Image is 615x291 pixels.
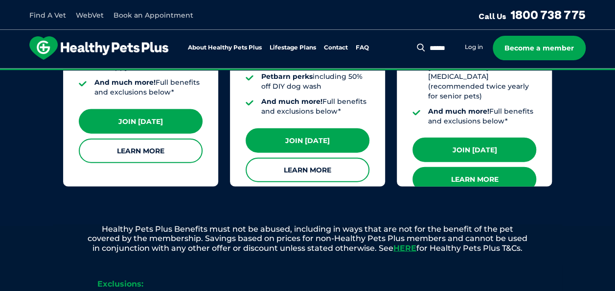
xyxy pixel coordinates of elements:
[246,128,369,153] a: Join [DATE]
[465,43,483,51] a: Log in
[261,97,369,116] li: Full benefits and exclusions below*
[29,36,168,60] img: hpp-logo
[493,36,586,60] a: Become a member
[324,45,348,51] a: Contact
[76,11,104,20] a: WebVet
[246,158,369,182] a: Learn More
[97,279,143,289] strong: Exclusions:
[79,109,203,134] a: Join [DATE]
[53,224,562,253] p: Healthy Pets Plus Benefits must not be abused, including in ways that are not for the benefit of ...
[261,72,313,81] strong: Petbarn perks
[412,138,536,162] a: Join [DATE]
[428,107,536,126] li: Full benefits and exclusions below*
[428,107,489,116] strong: And much more!
[261,97,322,106] strong: And much more!
[29,11,66,20] a: Find A Vet
[94,78,156,87] strong: And much more!
[114,11,193,20] a: Book an Appointment
[94,78,203,97] li: Full benefits and exclusions below*
[393,243,416,253] a: HERE
[261,72,369,91] li: including 50% off DIY dog wash
[125,69,490,77] span: Proactive, preventative wellness program designed to keep your pet healthier and happier for longer
[415,43,427,52] button: Search
[478,7,586,22] a: Call Us1800 738 775
[79,139,203,163] a: Learn More
[270,45,316,51] a: Lifestage Plans
[478,11,506,21] span: Call Us
[356,45,369,51] a: FAQ
[412,167,536,192] a: Learn More
[188,45,262,51] a: About Healthy Pets Plus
